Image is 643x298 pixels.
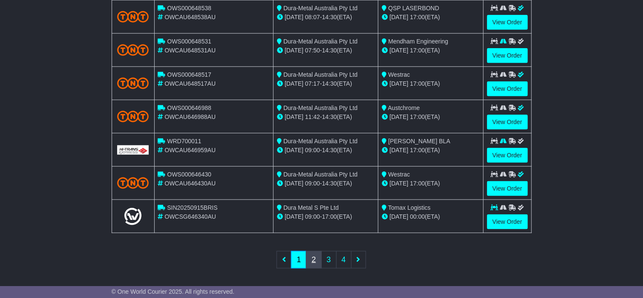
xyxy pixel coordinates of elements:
span: [PERSON_NAME] BLA [388,138,450,145]
span: [DATE] [389,147,408,153]
div: - (ETA) [277,113,375,122]
span: [DATE] [285,14,303,20]
img: Light [124,208,141,225]
a: 2 [306,251,321,269]
span: Dura Metal S Pte Ltd [283,204,339,211]
span: 17:00 [410,47,425,54]
span: 07:50 [305,47,320,54]
span: Dura-Metal Australia Pty Ltd [283,5,358,12]
span: Mendham Engineering [388,38,448,45]
span: OWS000648538 [167,5,211,12]
span: 00:00 [410,213,425,220]
span: [DATE] [389,113,408,120]
span: Tomax Logistics [388,204,431,211]
span: OWCAU648531AU [164,47,216,54]
a: 4 [336,251,352,269]
div: (ETA) [382,179,479,188]
span: [DATE] [389,180,408,187]
span: [DATE] [389,213,408,220]
span: 14:30 [322,113,337,120]
img: TNT_Domestic.png [117,44,149,56]
div: - (ETA) [277,179,375,188]
span: © One World Courier 2025. All rights reserved. [112,288,235,295]
span: 17:00 [410,80,425,87]
a: View Order [487,48,528,63]
span: 07:17 [305,80,320,87]
div: - (ETA) [277,79,375,88]
span: 08:07 [305,14,320,20]
div: - (ETA) [277,46,375,55]
span: [DATE] [389,80,408,87]
div: (ETA) [382,13,479,22]
span: 09:00 [305,180,320,187]
span: [DATE] [285,180,303,187]
a: View Order [487,115,528,130]
span: 14:30 [322,80,337,87]
img: TNT_Domestic.png [117,78,149,89]
span: Dura-Metal Australia Pty Ltd [283,138,358,145]
span: [DATE] [285,113,303,120]
span: Austchrome [388,104,420,111]
span: 09:00 [305,147,320,153]
span: OWCAU646988AU [164,113,216,120]
div: - (ETA) [277,13,375,22]
span: QSP LASERBOND [388,5,439,12]
span: 17:00 [322,213,337,220]
span: OWS000648517 [167,71,211,78]
img: TNT_Domestic.png [117,11,149,23]
span: [DATE] [285,147,303,153]
div: - (ETA) [277,146,375,155]
span: Westrac [388,171,410,178]
div: (ETA) [382,46,479,55]
span: Dura-Metal Australia Pty Ltd [283,171,358,178]
span: 17:00 [410,180,425,187]
span: OWCAU646430AU [164,180,216,187]
span: OWCSG646340AU [164,213,216,220]
a: 3 [321,251,337,269]
a: View Order [487,148,528,163]
span: 09:00 [305,213,320,220]
a: View Order [487,181,528,196]
span: [DATE] [389,47,408,54]
span: 14:30 [322,180,337,187]
span: WRD700011 [167,138,201,145]
span: OWCAU648538AU [164,14,216,20]
span: Dura-Metal Australia Pty Ltd [283,71,358,78]
img: TNT_Domestic.png [117,177,149,189]
a: View Order [487,81,528,96]
span: 14:30 [322,147,337,153]
span: [DATE] [389,14,408,20]
span: 17:00 [410,14,425,20]
span: 14:30 [322,47,337,54]
img: TNT_Domestic.png [117,111,149,122]
div: (ETA) [382,146,479,155]
span: OWS000646988 [167,104,211,111]
span: 17:00 [410,147,425,153]
span: 11:42 [305,113,320,120]
span: [DATE] [285,213,303,220]
a: View Order [487,15,528,30]
span: [DATE] [285,80,303,87]
span: OWS000648531 [167,38,211,45]
div: - (ETA) [277,212,375,221]
span: OWS000646430 [167,171,211,178]
span: Westrac [388,71,410,78]
a: 1 [291,251,306,269]
a: View Order [487,214,528,229]
span: 17:00 [410,113,425,120]
span: 14:30 [322,14,337,20]
span: SIN20250915BRIS [167,204,217,211]
span: Dura-Metal Australia Pty Ltd [283,104,358,111]
img: GetCarrierServiceLogo [117,145,149,155]
span: OWCAU646959AU [164,147,216,153]
span: OWCAU648517AU [164,80,216,87]
div: (ETA) [382,79,479,88]
div: (ETA) [382,212,479,221]
span: Dura-Metal Australia Pty Ltd [283,38,358,45]
div: (ETA) [382,113,479,122]
span: [DATE] [285,47,303,54]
